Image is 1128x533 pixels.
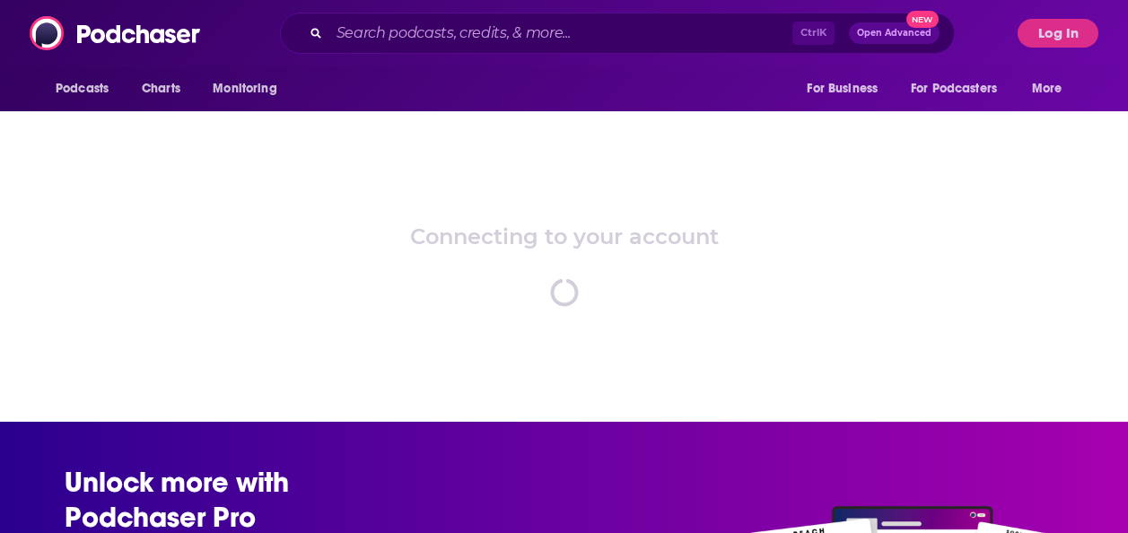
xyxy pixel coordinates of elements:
button: open menu [43,72,132,106]
span: More [1032,76,1062,101]
span: Charts [142,76,180,101]
button: open menu [794,72,900,106]
span: Open Advanced [857,29,931,38]
div: Search podcasts, credits, & more... [280,13,955,54]
span: New [906,11,939,28]
span: Monitoring [213,76,276,101]
button: Open AdvancedNew [849,22,940,44]
a: Charts [130,72,191,106]
input: Search podcasts, credits, & more... [329,19,792,48]
button: open menu [1019,72,1085,106]
img: Podchaser - Follow, Share and Rate Podcasts [30,16,202,50]
button: open menu [899,72,1023,106]
button: open menu [200,72,300,106]
span: For Business [807,76,878,101]
div: Connecting to your account [410,223,719,249]
span: For Podcasters [911,76,997,101]
span: Ctrl K [792,22,835,45]
button: Log In [1018,19,1098,48]
span: Podcasts [56,76,109,101]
